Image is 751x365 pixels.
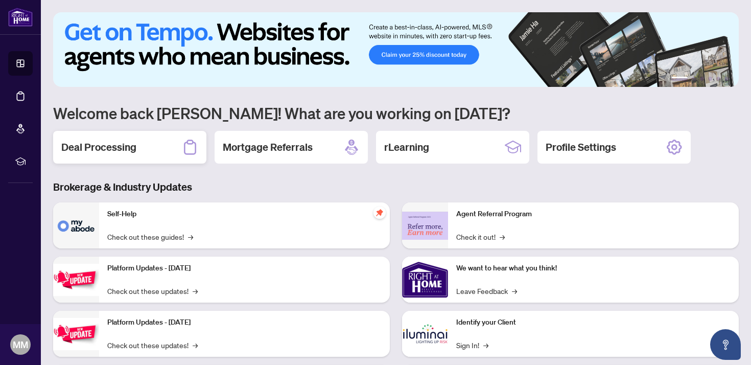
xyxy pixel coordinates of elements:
img: Identify your Client [402,311,448,357]
img: Self-Help [53,202,99,248]
img: Slide 0 [53,12,739,87]
span: → [500,231,505,242]
img: Platform Updates - July 8, 2025 [53,318,99,350]
button: 2 [692,77,696,81]
a: Check out these updates!→ [107,339,198,351]
button: 5 [716,77,720,81]
span: → [483,339,488,351]
h3: Brokerage & Industry Updates [53,180,739,194]
h2: rLearning [384,140,429,154]
img: Platform Updates - July 21, 2025 [53,264,99,296]
span: pushpin [373,207,386,219]
h2: Deal Processing [61,140,136,154]
p: Agent Referral Program [456,209,731,220]
span: → [188,231,193,242]
a: Check out these guides!→ [107,231,193,242]
h2: Profile Settings [546,140,616,154]
button: 1 [671,77,688,81]
button: 3 [700,77,704,81]
span: → [193,285,198,296]
a: Check it out!→ [456,231,505,242]
img: logo [8,8,33,27]
button: Open asap [710,329,741,360]
p: Self-Help [107,209,382,220]
span: → [512,285,517,296]
p: We want to hear what you think! [456,263,731,274]
h1: Welcome back [PERSON_NAME]! What are you working on [DATE]? [53,103,739,123]
h2: Mortgage Referrals [223,140,313,154]
a: Sign In!→ [456,339,488,351]
p: Platform Updates - [DATE] [107,263,382,274]
a: Leave Feedback→ [456,285,517,296]
a: Check out these updates!→ [107,285,198,296]
img: We want to hear what you think! [402,257,448,303]
p: Identify your Client [456,317,731,328]
img: Agent Referral Program [402,212,448,240]
button: 6 [724,77,729,81]
button: 4 [708,77,712,81]
p: Platform Updates - [DATE] [107,317,382,328]
span: → [193,339,198,351]
span: MM [13,337,28,352]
